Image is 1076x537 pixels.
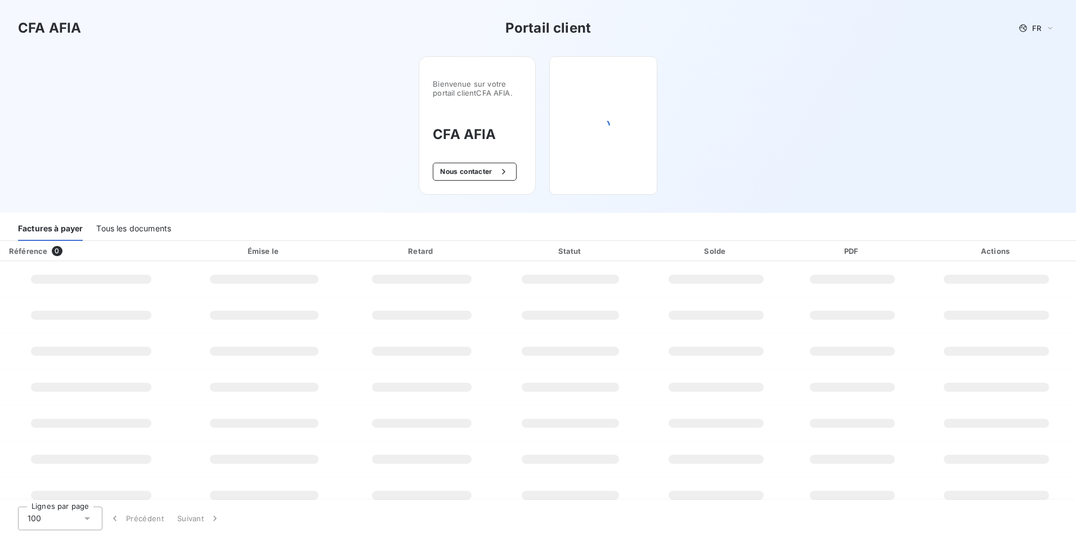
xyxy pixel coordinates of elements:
div: PDF [790,245,914,257]
div: Émise le [185,245,344,257]
div: Solde [647,245,786,257]
div: Statut [499,245,642,257]
div: Actions [919,245,1074,257]
button: Nous contacter [433,163,516,181]
h3: CFA AFIA [433,124,522,145]
div: Tous les documents [96,217,171,241]
h3: Portail client [505,18,591,38]
button: Précédent [102,507,171,530]
span: FR [1032,24,1041,33]
h3: CFA AFIA [18,18,81,38]
div: Retard [348,245,495,257]
span: 100 [28,513,41,524]
button: Suivant [171,507,227,530]
div: Factures à payer [18,217,83,241]
span: 0 [52,246,62,256]
span: Bienvenue sur votre portail client CFA AFIA . [433,79,522,97]
div: Référence [9,247,47,256]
